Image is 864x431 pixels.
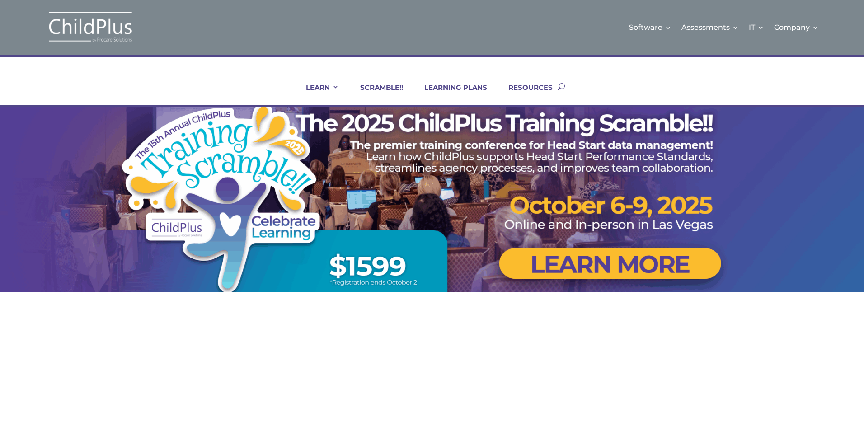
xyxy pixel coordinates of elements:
[295,83,339,105] a: LEARN
[413,83,487,105] a: LEARNING PLANS
[629,9,671,46] a: Software
[349,83,403,105] a: SCRAMBLE!!
[497,83,553,105] a: RESOURCES
[749,9,764,46] a: IT
[681,9,739,46] a: Assessments
[774,9,819,46] a: Company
